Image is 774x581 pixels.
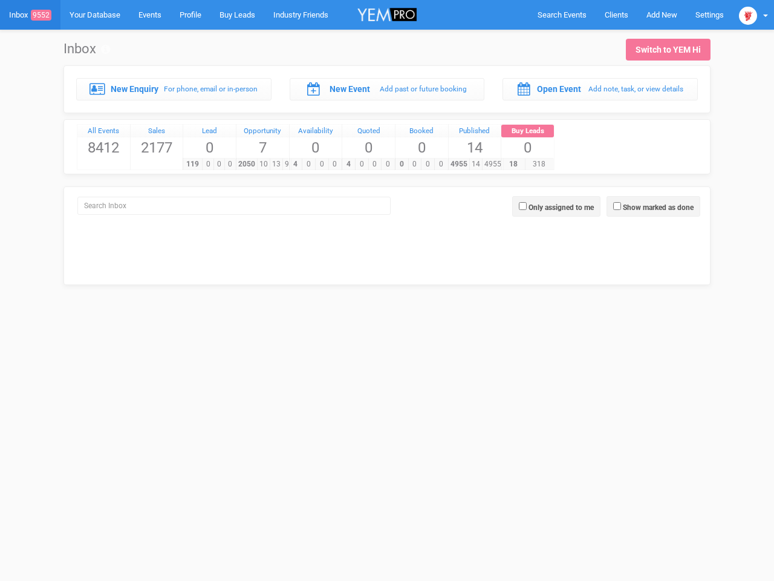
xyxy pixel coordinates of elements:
small: Add note, task, or view details [588,85,683,93]
span: 0 [328,159,342,170]
label: Open Event [537,83,581,95]
span: 13 [270,159,283,170]
span: 9 [282,159,291,170]
a: Switch to YEM Hi [626,39,711,61]
a: Opportunity [236,125,289,138]
span: 4 [289,159,303,170]
span: 4 [342,159,356,170]
small: For phone, email or in-person [164,85,258,93]
span: 0 [408,159,422,170]
span: 0 [224,159,236,170]
span: Add New [646,10,677,19]
a: New Enquiry For phone, email or in-person [76,78,272,100]
small: Add past or future booking [380,85,467,93]
span: 10 [257,159,270,170]
span: 0 [342,137,395,158]
a: Sales [131,125,183,138]
span: 4955 [448,159,470,170]
label: New Event [330,83,370,95]
span: 0 [501,137,554,158]
a: Buy Leads [501,125,554,138]
span: 14 [449,137,501,158]
label: New Enquiry [111,83,158,95]
span: 0 [302,159,316,170]
span: 0 [355,159,369,170]
a: Lead [183,125,236,138]
span: 119 [183,159,203,170]
a: All Events [77,125,130,138]
a: New Event Add past or future booking [290,78,485,100]
span: 0 [290,137,342,158]
span: 0 [368,159,382,170]
a: Availability [290,125,342,138]
a: Published [449,125,501,138]
span: 2177 [131,137,183,158]
span: Clients [605,10,628,19]
span: 0 [421,159,435,170]
input: Search Inbox [77,197,391,215]
span: 2050 [236,159,258,170]
label: Show marked as done [623,202,694,213]
span: 0 [381,159,395,170]
span: 0 [395,159,409,170]
span: 0 [315,159,329,170]
label: Only assigned to me [528,202,594,213]
span: 4955 [482,159,504,170]
span: 0 [213,159,225,170]
h1: Inbox [63,42,110,56]
span: 7 [236,137,289,158]
span: 9552 [31,10,51,21]
a: Quoted [342,125,395,138]
a: Booked [395,125,448,138]
span: 18 [501,159,525,170]
span: 318 [525,159,554,170]
img: open-uri20250107-2-1pbi2ie [739,7,757,25]
a: Open Event Add note, task, or view details [502,78,698,100]
span: 0 [434,159,448,170]
span: 0 [183,137,236,158]
span: Search Events [538,10,587,19]
span: 0 [395,137,448,158]
span: 8412 [77,137,130,158]
div: Switch to YEM Hi [636,44,701,56]
span: 0 [202,159,213,170]
span: 14 [469,159,483,170]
